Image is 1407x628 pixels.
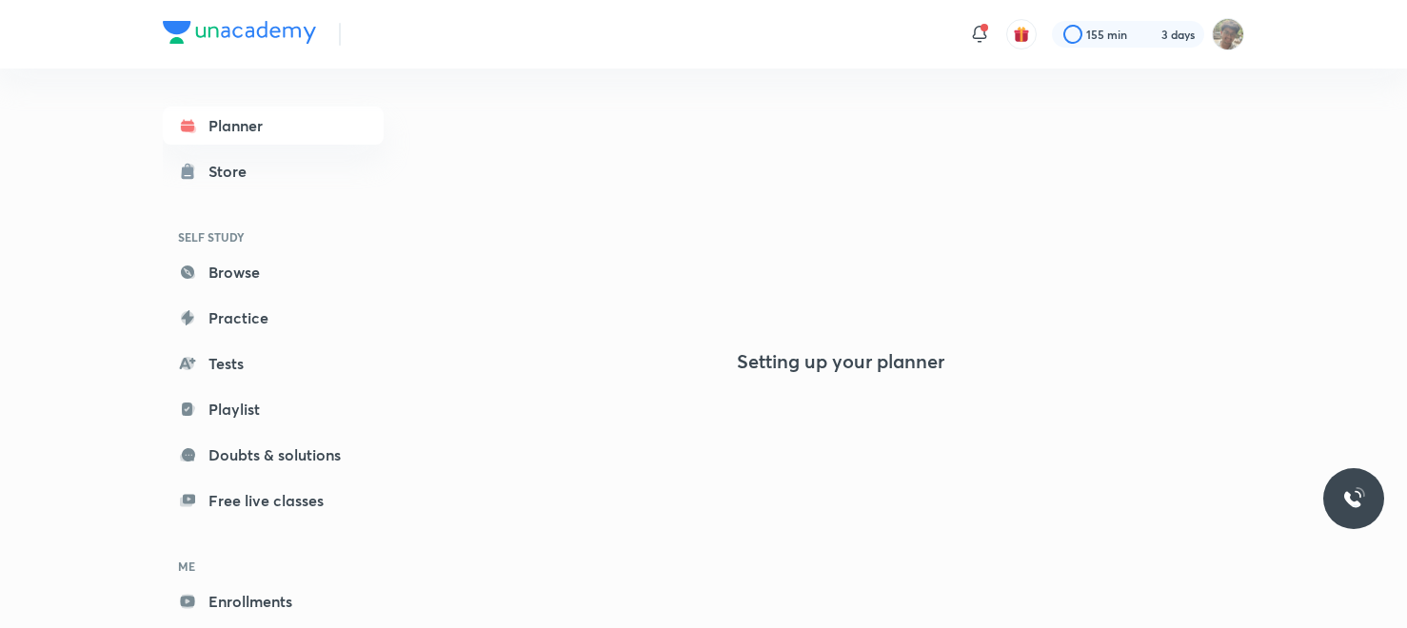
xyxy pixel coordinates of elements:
button: avatar [1006,19,1037,49]
img: Shashwat Mathur [1212,18,1244,50]
a: Planner [163,107,384,145]
h6: ME [163,550,384,582]
img: ttu [1342,487,1365,510]
a: Store [163,152,384,190]
h6: SELF STUDY [163,221,384,253]
a: Enrollments [163,582,384,620]
h4: Setting up your planner [737,350,944,373]
a: Tests [163,344,384,383]
div: Store [208,160,258,183]
img: streak [1139,25,1158,44]
a: Practice [163,299,384,337]
img: avatar [1013,26,1030,43]
a: Free live classes [163,481,384,520]
img: Company Logo [163,21,316,44]
a: Doubts & solutions [163,436,384,474]
a: Company Logo [163,21,316,49]
a: Playlist [163,390,384,428]
a: Browse [163,253,384,291]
